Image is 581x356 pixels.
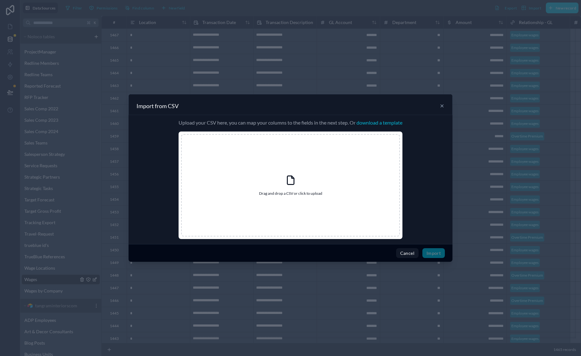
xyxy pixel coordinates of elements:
[259,191,322,196] span: Drag and drop a CSV or click to upload
[136,102,179,110] h3: Import from CSV
[357,119,402,126] button: download a template
[396,248,419,258] button: Cancel
[179,119,402,126] span: Upload your CSV here, you can map your columns to the fields in the next step. Or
